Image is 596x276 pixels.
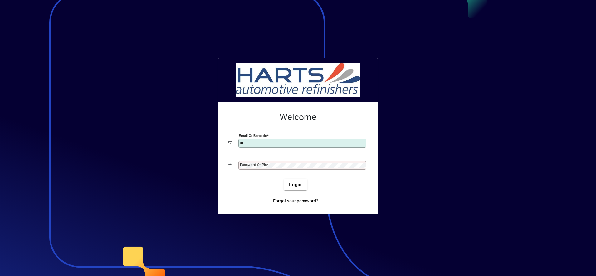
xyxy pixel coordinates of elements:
[240,162,267,167] mat-label: Password or Pin
[228,112,368,123] h2: Welcome
[284,179,307,190] button: Login
[289,182,302,188] span: Login
[271,195,321,206] a: Forgot your password?
[239,133,267,138] mat-label: Email or Barcode
[273,198,318,204] span: Forgot your password?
